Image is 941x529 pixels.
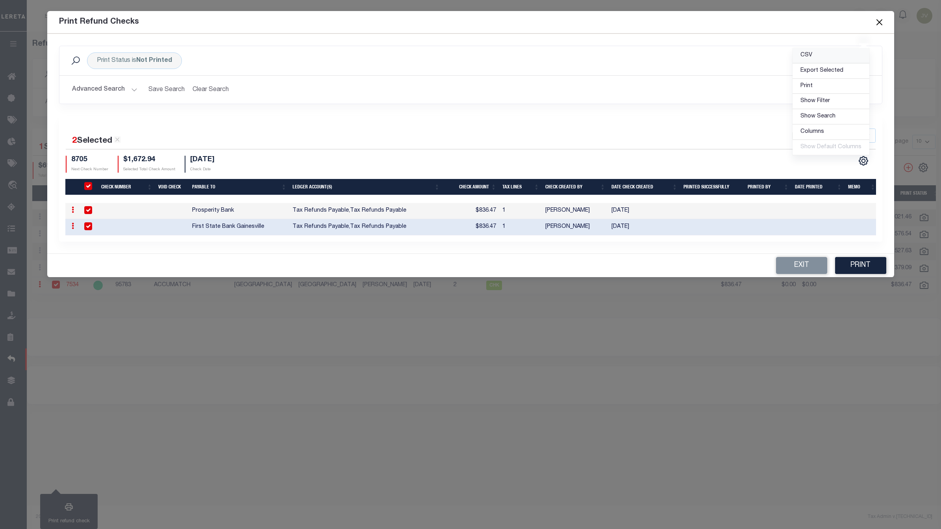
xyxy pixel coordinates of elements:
td: [PERSON_NAME] [542,203,608,219]
th: MEMO: activate to sort column ascending [845,179,878,195]
th: TIQA Select [79,179,98,195]
td: Tax Refunds Payable,Tax Refunds Payable [289,203,443,219]
td: [PERSON_NAME] [542,219,608,235]
span: Show Filter [800,98,830,104]
th: Date Check Created: activate to sort column ascending [608,179,680,195]
div: Selected [72,135,121,147]
div: Click to Edit [87,52,182,69]
td: $836.47 [443,203,499,219]
td: First State Bank Gainesville [189,219,289,235]
td: $836.47 [443,219,499,235]
th: Date Printed: activate to sort column ascending [792,179,845,195]
td: Tax Refunds Payable,Tax Refunds Payable [289,219,443,235]
a: Print [793,78,869,94]
td: 1 [499,219,542,235]
p: Check Date [190,167,215,173]
button: Print [835,257,886,274]
a: Export Selected [793,63,869,78]
button: Save Search [144,82,189,97]
span: CSV [800,52,812,58]
th: Printed Successfully [680,179,745,195]
td: [DATE] [608,203,680,219]
a: Columns [793,125,869,140]
th: Check Amount: activate to sort column ascending [443,179,499,195]
h4: 8705 [71,156,108,164]
button: Exit [776,257,827,274]
td: Prosperity Bank [189,203,289,219]
a: CSV [793,48,869,63]
p: Selected Total Check Amount [123,167,175,173]
td: [DATE] [608,219,680,235]
th: Check Created By: activate to sort column ascending [542,179,608,195]
a: Show Filter [793,94,869,109]
button: Clear Search [189,82,232,97]
span: Columns [800,129,824,134]
span: 2 [72,137,77,145]
a: Show Search [793,109,869,125]
th: Printed By: activate to sort column ascending [745,179,792,195]
th: Ledger Account(s): activate to sort column ascending [289,179,443,195]
span: Show Search [800,114,835,119]
td: 1 [499,203,542,219]
button: Advanced Search [72,82,137,97]
h4: $1,672.94 [123,156,175,164]
b: Not Printed [136,58,172,64]
h4: [DATE] [190,156,215,164]
th: Payable To: activate to sort column ascending [189,179,289,195]
th: Void Check [155,179,189,195]
span: Export Selected [800,67,843,73]
span: Print [800,83,813,88]
th: Tax Lines: activate to sort column ascending [499,179,542,195]
th: Check Number: activate to sort column ascending [98,179,155,195]
p: Next Check Number [71,167,108,173]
